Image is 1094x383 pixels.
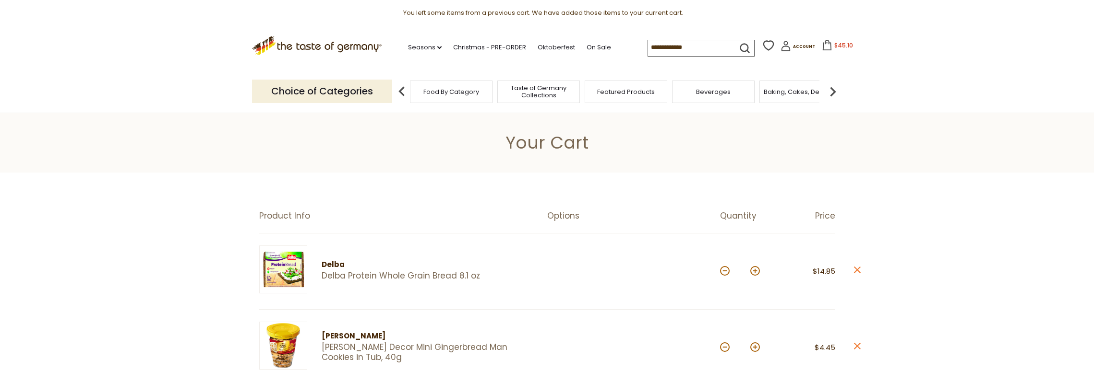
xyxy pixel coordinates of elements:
[823,82,842,101] img: next arrow
[834,41,853,49] span: $45.10
[500,84,577,99] a: Taste of Germany Collections
[778,211,835,221] div: Price
[720,211,778,221] div: Quantity
[696,88,731,95] a: Beverages
[259,322,307,370] img: Pickerd Decor Mini Gingerbread Man Cookies in Tub, 40g
[322,342,530,363] a: [PERSON_NAME] Decor Mini Gingerbread Man Cookies in Tub, 40g
[781,41,815,55] a: Account
[259,245,307,293] img: Delba Protein Whole Grain Bread 8.1 oz
[423,88,479,95] a: Food By Category
[259,211,547,221] div: Product Info
[453,42,526,53] a: Christmas - PRE-ORDER
[813,266,835,276] span: $14.85
[30,132,1064,153] h1: Your Cart
[587,42,611,53] a: On Sale
[322,259,530,271] div: Delba
[547,211,720,221] div: Options
[815,342,835,352] span: $4.45
[252,80,392,103] p: Choice of Categories
[538,42,575,53] a: Oktoberfest
[322,330,530,342] div: [PERSON_NAME]
[392,82,411,101] img: previous arrow
[408,42,442,53] a: Seasons
[793,44,815,49] span: Account
[597,88,655,95] a: Featured Products
[817,40,858,54] button: $45.10
[764,88,838,95] a: Baking, Cakes, Desserts
[322,271,530,281] a: Delba Protein Whole Grain Bread 8.1 oz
